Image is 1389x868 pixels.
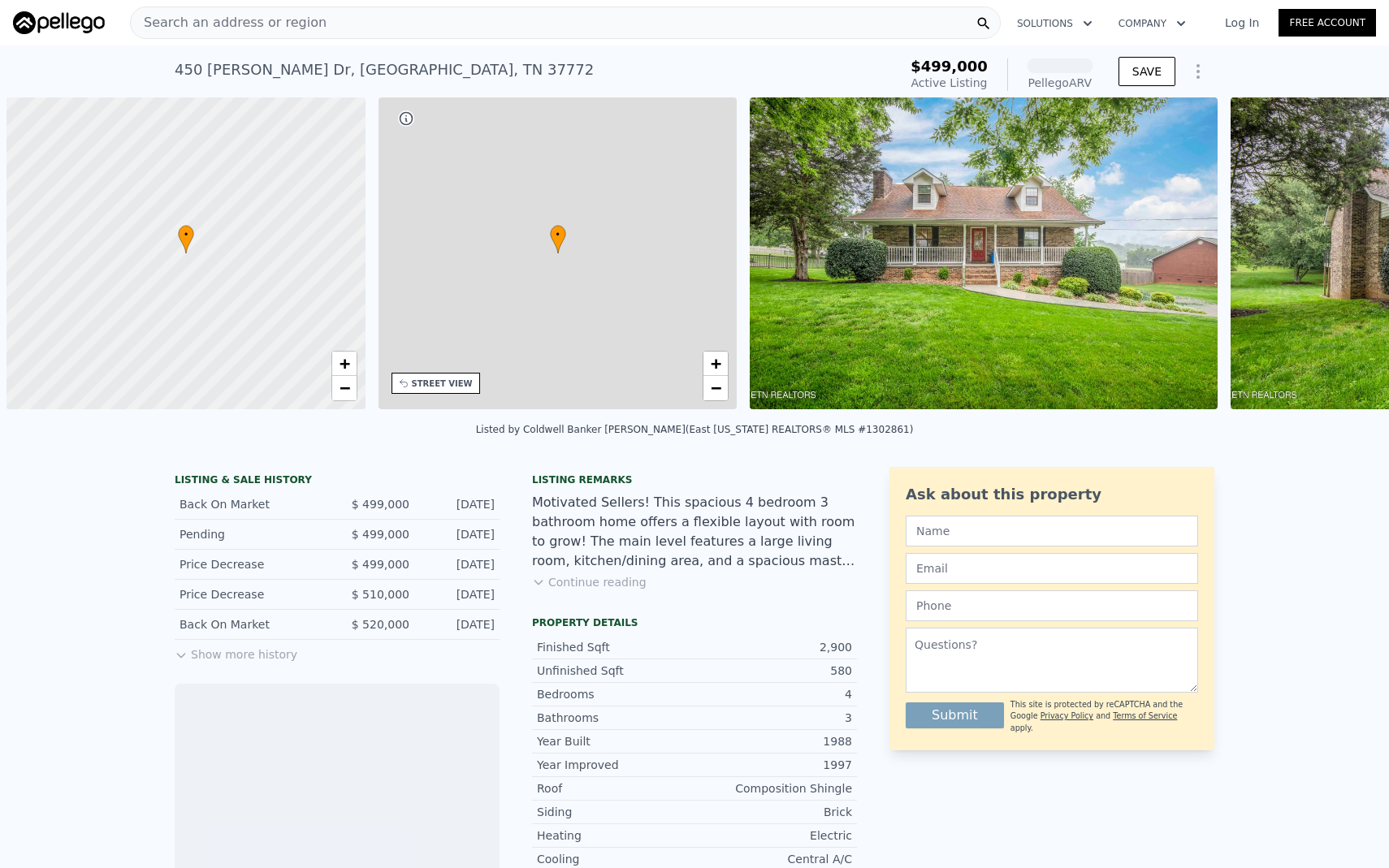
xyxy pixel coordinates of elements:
div: [DATE] [422,556,495,572]
div: Motivated Sellers! This spacious 4 bedroom 3 bathroom home offers a flexible layout with room to ... [532,493,857,571]
button: Company [1106,9,1199,38]
div: STREET VIEW [412,378,473,390]
div: Back On Market [180,616,324,633]
div: Pending [180,526,324,542]
span: + [711,353,721,374]
div: Bathrooms [537,710,694,726]
span: • [550,227,566,242]
img: Sale: 142285013 Parcel: 89672531 [750,97,1218,409]
span: $ 499,000 [352,528,409,541]
div: Cooling [537,851,694,867]
div: Finished Sqft [537,639,694,655]
div: Composition Shingle [694,780,852,797]
div: Brick [694,804,852,820]
div: 1988 [694,733,852,749]
input: Email [906,553,1198,584]
button: SAVE [1119,57,1175,86]
div: Ask about this property [906,483,1198,506]
input: Name [906,516,1198,546]
div: 450 [PERSON_NAME] Dr , [GEOGRAPHIC_DATA] , TN 37772 [175,58,594,81]
span: $ 520,000 [352,618,409,631]
div: Listing remarks [532,473,857,486]
div: Electric [694,827,852,844]
img: Pellego [13,11,105,34]
span: $ 499,000 [352,498,409,511]
div: Central A/C [694,851,852,867]
div: [DATE] [422,526,495,542]
div: [DATE] [422,616,495,633]
div: 580 [694,663,852,679]
div: Roof [537,780,694,797]
div: 3 [694,710,852,726]
span: + [339,353,349,374]
span: $ 499,000 [352,558,409,571]
button: Submit [906,702,1004,728]
div: • [178,225,194,253]
div: Pellego ARV [1028,75,1093,91]
button: Show more history [175,640,297,663]
div: 1997 [694,757,852,773]
div: Year Built [537,733,694,749]
a: Log In [1205,15,1279,31]
span: − [711,378,721,398]
a: Free Account [1279,9,1376,37]
div: LISTING & SALE HISTORY [175,473,500,490]
button: Show Options [1182,55,1214,88]
span: $499,000 [911,58,988,75]
span: $ 510,000 [352,588,409,601]
div: Back On Market [180,496,324,512]
div: Unfinished Sqft [537,663,694,679]
div: Siding [537,804,694,820]
div: Year Improved [537,757,694,773]
div: 4 [694,686,852,702]
div: [DATE] [422,496,495,512]
div: This site is protected by reCAPTCHA and the Google and apply. [1010,699,1198,734]
div: Heating [537,827,694,844]
div: Price Decrease [180,586,324,602]
div: Price Decrease [180,556,324,572]
a: Zoom in [703,352,728,376]
a: Zoom out [703,376,728,400]
a: Zoom in [332,352,357,376]
input: Phone [906,590,1198,621]
span: − [339,378,349,398]
div: 2,900 [694,639,852,655]
button: Solutions [1004,9,1106,38]
a: Terms of Service [1113,711,1177,720]
a: Zoom out [332,376,357,400]
a: Privacy Policy [1041,711,1093,720]
div: Bedrooms [537,686,694,702]
span: Search an address or region [131,13,327,32]
div: [DATE] [422,586,495,602]
div: Listed by Coldwell Banker [PERSON_NAME] (East [US_STATE] REALTORS® MLS #1302861) [476,424,914,435]
button: Continue reading [532,574,647,590]
div: Property details [532,616,857,629]
span: • [178,227,194,242]
span: Active Listing [911,76,988,89]
div: • [550,225,566,253]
